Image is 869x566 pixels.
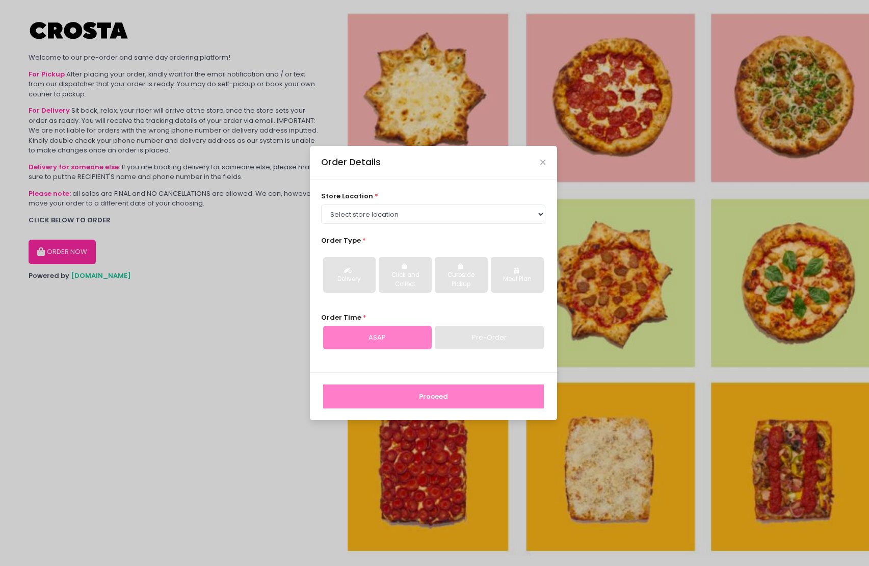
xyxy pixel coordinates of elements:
[321,236,361,245] span: Order Type
[321,313,361,322] span: Order Time
[379,257,431,293] button: Click and Collect
[323,384,544,409] button: Proceed
[498,275,536,284] div: Meal Plan
[491,257,543,293] button: Meal Plan
[540,160,545,165] button: Close
[321,191,373,201] span: store location
[386,271,424,289] div: Click and Collect
[435,257,487,293] button: Curbside Pickup
[330,275,368,284] div: Delivery
[323,257,376,293] button: Delivery
[442,271,480,289] div: Curbside Pickup
[321,156,381,169] div: Order Details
